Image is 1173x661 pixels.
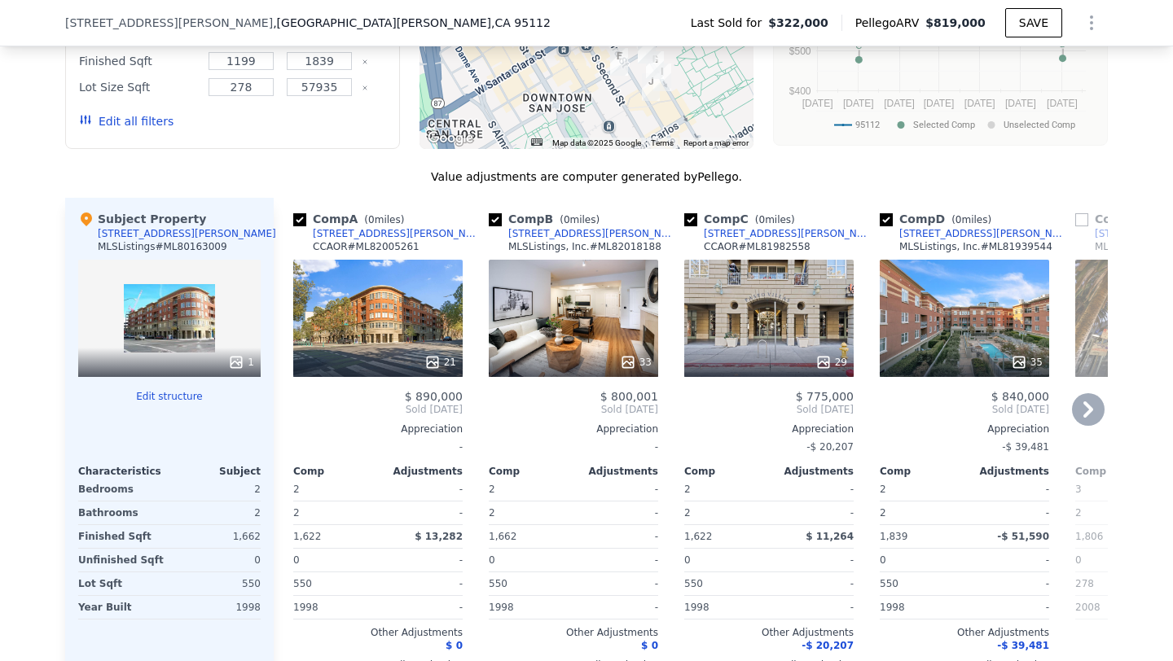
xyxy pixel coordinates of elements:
div: - [772,478,854,501]
text: $500 [789,46,811,57]
div: Finished Sqft [78,525,166,548]
span: 0 [956,214,962,225]
span: 2 [880,484,886,495]
span: 1,622 [293,531,321,542]
div: MLSListings # ML80163009 [98,240,227,253]
div: - [968,549,1049,571]
div: 2 [173,478,261,501]
span: -$ 20,207 [802,640,854,651]
div: - [489,436,658,458]
a: [STREET_ADDRESS][PERSON_NAME] [880,227,1069,240]
a: Terms (opens in new tab) [651,138,674,147]
span: Sold [DATE] [489,403,658,416]
div: Unfinished Sqft [78,549,166,571]
span: 550 [880,578,898,589]
div: 2 [293,501,375,524]
div: 2 [684,501,766,524]
div: 0 [173,549,261,571]
div: 151 S 4th St [653,63,671,91]
span: 0 [293,554,300,566]
span: $ 0 [641,640,658,651]
span: ( miles) [358,214,411,225]
div: - [381,572,463,595]
span: -$ 20,207 [806,441,854,453]
span: $ 840,000 [991,390,1049,403]
span: ( miles) [749,214,802,225]
div: 130 E San Fernando St # Ph22 [638,36,656,63]
div: Comp A [293,211,411,227]
div: 29 [815,354,847,370]
div: CCAOR # ML82005261 [313,240,420,253]
div: - [577,501,658,524]
div: Subject [169,465,261,478]
a: [STREET_ADDRESS][PERSON_NAME] [489,227,678,240]
text: Selected Comp [913,120,975,130]
div: Bathrooms [78,501,166,524]
div: Finished Sqft [79,50,199,72]
div: Comp B [489,211,606,227]
div: 2008 [1075,596,1157,619]
div: 1998 [489,596,570,619]
div: Year Built [78,596,166,619]
div: - [968,501,1049,524]
div: Subject Property [78,211,206,227]
div: Comp [880,465,964,478]
span: Last Sold for [691,15,769,31]
span: 0 [880,554,886,566]
button: Clear [362,85,368,91]
div: - [293,436,463,458]
span: $819,000 [925,16,986,29]
span: $ 890,000 [405,390,463,403]
div: 2 [173,501,261,524]
span: Sold [DATE] [880,403,1049,416]
text: C [855,41,862,50]
text: [DATE] [1005,98,1036,109]
div: [STREET_ADDRESS][PERSON_NAME] [704,227,873,240]
div: 33 [620,354,652,370]
span: 1,662 [489,531,516,542]
span: $322,000 [768,15,828,31]
a: Open this area in Google Maps (opens a new window) [424,128,477,149]
span: 0 [564,214,570,225]
span: ( miles) [553,214,606,225]
span: 550 [684,578,703,589]
span: Pellego ARV [855,15,926,31]
span: 1,806 [1075,531,1103,542]
div: - [577,525,658,548]
div: 88 E San Fernando St Unit 1202 [610,48,628,76]
div: - [772,596,854,619]
div: [STREET_ADDRESS][PERSON_NAME] [98,227,276,240]
text: [DATE] [843,98,874,109]
div: 35 [1011,354,1043,370]
div: - [968,596,1049,619]
span: 550 [293,578,312,589]
span: $ 13,282 [415,531,463,542]
span: 550 [489,578,507,589]
span: 2 [293,484,300,495]
a: [STREET_ADDRESS][PERSON_NAME] [293,227,482,240]
div: - [772,501,854,524]
div: 21 [424,354,456,370]
div: 1998 [173,596,261,619]
div: 1 [228,354,254,370]
text: B [1060,39,1065,49]
span: 0 [489,554,495,566]
div: 550 [173,572,261,595]
div: 144 S 3rd St Unit 327 [646,51,664,79]
div: Lot Size Sqft [79,76,199,98]
button: Show Options [1075,7,1108,39]
div: - [577,549,658,571]
text: [DATE] [964,98,995,109]
div: - [577,596,658,619]
div: Characteristics [78,465,169,478]
span: 0 [758,214,765,225]
text: $400 [789,85,811,97]
span: 2 [684,484,691,495]
span: Sold [DATE] [684,403,854,416]
span: 2 [489,484,495,495]
div: - [381,478,463,501]
span: 1,622 [684,531,712,542]
span: [STREET_ADDRESS][PERSON_NAME] [65,15,273,31]
span: $ 800,001 [600,390,658,403]
div: Adjustments [573,465,658,478]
